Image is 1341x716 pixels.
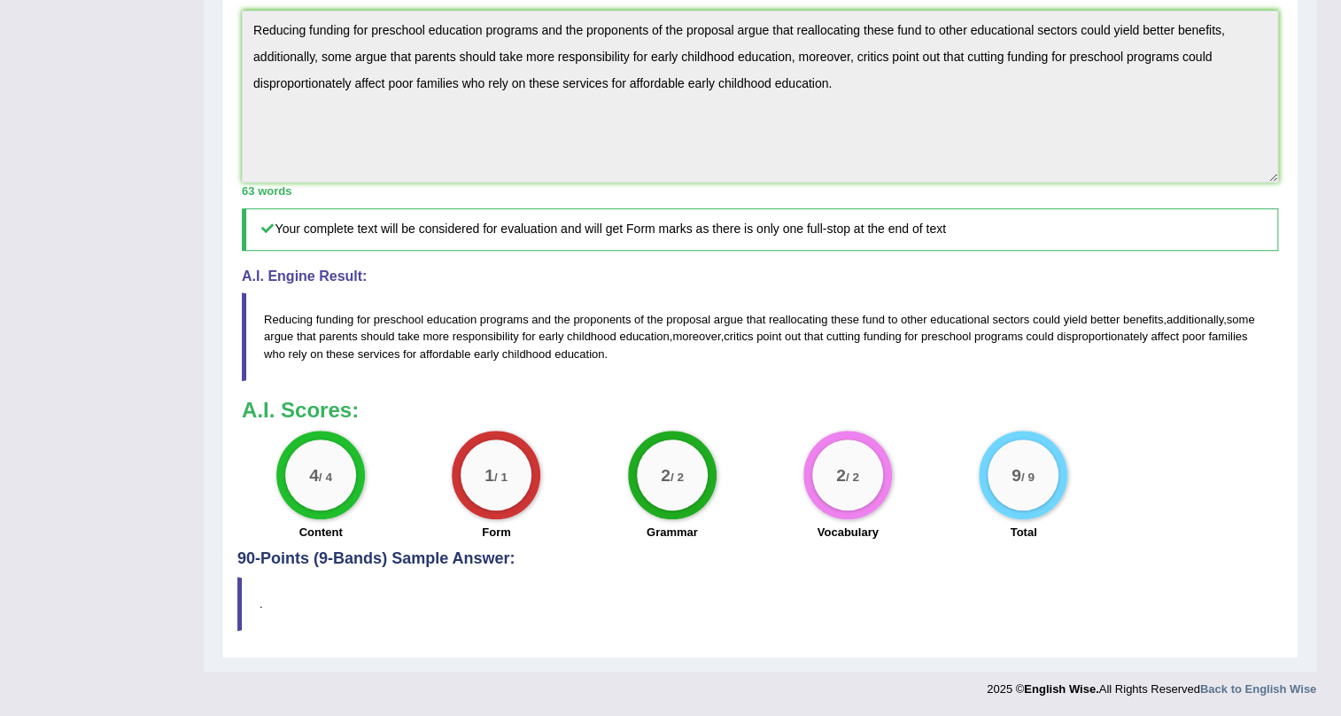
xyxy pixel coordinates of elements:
[1026,330,1053,343] span: could
[901,313,927,326] span: other
[357,313,370,326] span: for
[326,347,354,361] span: these
[672,330,720,343] span: moreover
[242,208,1278,250] h5: Your complete text will be considered for evaluation and will get Form marks as there is only one...
[1208,330,1247,343] span: families
[992,313,1029,326] span: sectors
[288,347,306,361] span: rely
[358,347,400,361] span: services
[756,330,781,343] span: point
[502,347,552,361] span: childhood
[485,465,495,485] big: 1
[846,470,859,483] small: / 2
[360,330,394,343] span: should
[420,347,471,361] span: affordable
[746,313,765,326] span: that
[1200,682,1316,696] a: Back to English Wise
[316,313,354,326] span: funding
[1012,465,1022,485] big: 9
[264,330,293,343] span: argue
[297,330,316,343] span: that
[666,313,710,326] span: proposal
[522,330,535,343] span: for
[567,330,616,343] span: childhood
[398,330,420,343] span: take
[480,313,529,326] span: programs
[714,313,743,326] span: argue
[319,330,357,343] span: parents
[1151,330,1179,343] span: affect
[670,470,684,483] small: / 2
[803,330,823,343] span: that
[1033,313,1060,326] span: could
[264,347,285,361] span: who
[264,313,313,326] span: Reducing
[242,268,1278,284] h4: A.I. Engine Result:
[862,313,884,326] span: fund
[836,465,846,485] big: 2
[299,524,343,541] label: Content
[482,524,511,541] label: Form
[422,330,449,343] span: more
[904,330,918,343] span: for
[864,330,902,343] span: funding
[309,465,319,485] big: 4
[818,524,879,541] label: Vocabulary
[987,672,1316,697] div: 2025 © All Rights Reserved
[1057,330,1148,343] span: disproportionately
[1024,682,1098,696] strong: English Wise.
[831,313,859,326] span: these
[1063,313,1087,326] span: yield
[1167,313,1223,326] span: additionally
[242,398,359,422] b: A.I. Scores:
[310,347,322,361] span: on
[888,313,897,326] span: to
[647,524,698,541] label: Grammar
[554,313,570,326] span: the
[1010,524,1036,541] label: Total
[921,330,971,343] span: preschool
[826,330,860,343] span: cutting
[1123,313,1164,326] span: benefits
[785,330,801,343] span: out
[1182,330,1205,343] span: poor
[237,577,1283,631] blockquote: .
[647,313,663,326] span: the
[661,465,670,485] big: 2
[403,347,416,361] span: for
[974,330,1023,343] span: programs
[453,330,519,343] span: responsibility
[474,347,499,361] span: early
[554,347,604,361] span: education
[724,330,753,343] span: critics
[494,470,508,483] small: / 1
[374,313,423,326] span: preschool
[427,313,477,326] span: education
[634,313,644,326] span: of
[769,313,828,326] span: reallocating
[242,183,1278,199] div: 63 words
[539,330,563,343] span: early
[1090,313,1120,326] span: better
[242,292,1278,380] blockquote: , , , , .
[1227,313,1255,326] span: some
[573,313,631,326] span: proponents
[930,313,989,326] span: educational
[619,330,669,343] span: education
[531,313,551,326] span: and
[319,470,332,483] small: / 4
[1021,470,1035,483] small: / 9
